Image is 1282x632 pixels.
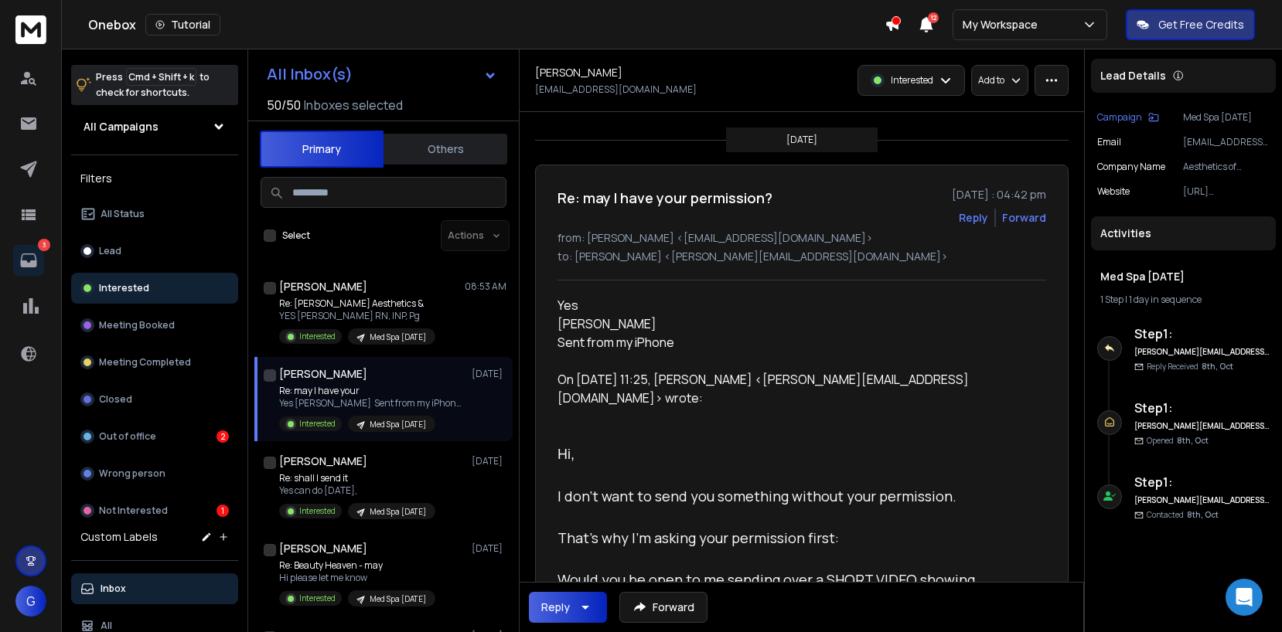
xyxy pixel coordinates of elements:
p: Meeting Booked [99,319,175,331]
p: Get Free Credits [1158,17,1244,32]
button: Get Free Credits [1126,9,1255,40]
h1: [PERSON_NAME] [279,366,367,382]
button: All Inbox(s) [254,59,510,90]
p: [URL][DOMAIN_NAME] [1183,185,1270,198]
p: [EMAIL_ADDRESS][DOMAIN_NAME] [1183,136,1270,148]
p: Med Spa [DATE] [1183,111,1270,124]
button: Forward [619,592,707,623]
span: That’s why I’m asking your permission first: [557,528,839,547]
div: Reply [541,600,570,615]
p: Re: Beauty Heaven - may [279,559,435,572]
h6: [PERSON_NAME][EMAIL_ADDRESS][DOMAIN_NAME] [1134,494,1270,506]
button: Wrong person [71,458,238,489]
span: 8th, Oct [1202,361,1233,372]
button: Not Interested1 [71,495,238,526]
h6: Step 1 : [1134,473,1270,491]
button: Closed [71,384,238,415]
button: Tutorial [145,14,220,36]
p: Wrong person [99,467,165,480]
span: 8th, Oct [1187,509,1219,520]
button: Lead [71,236,238,267]
p: from: [PERSON_NAME] <[EMAIL_ADDRESS][DOMAIN_NAME]> [557,230,1046,246]
div: Onebox [88,14,885,36]
p: Meeting Completed [99,356,191,369]
blockquote: On [DATE] 11:25, [PERSON_NAME] <[PERSON_NAME][EMAIL_ADDRESS][DOMAIN_NAME]> wrote: [557,370,1009,426]
span: I don’t want to send you something without your permission. [557,487,956,505]
p: Med Spa [DATE] [370,593,426,605]
h1: Re: may I have your permission? [557,187,772,209]
button: Reply [959,210,988,226]
button: Others [384,132,507,166]
p: [EMAIL_ADDRESS][DOMAIN_NAME] [535,83,697,96]
h3: Custom Labels [80,529,158,545]
h1: All Campaigns [84,119,159,134]
button: G [15,586,46,617]
p: [DATE] [472,542,506,555]
p: 08:53 AM [465,280,506,293]
a: 3 [13,245,44,276]
button: All Status [71,199,238,229]
span: Would you be open to me sending over a SHORT VIDEO showing how [557,570,978,610]
p: [DATE] : 04:42 pm [952,187,1046,202]
button: Out of office2 [71,421,238,452]
button: Meeting Booked [71,310,238,341]
h1: [PERSON_NAME] [279,454,367,469]
p: Med Spa [DATE] [370,419,426,430]
h6: [PERSON_NAME][EMAIL_ADDRESS][DOMAIN_NAME] [1134,420,1270,432]
span: 8th, Oct [1177,435,1209,446]
p: My Workspace [963,17,1044,32]
p: Re: shall I send it [279,472,435,484]
button: All Campaigns [71,111,238,142]
p: 3 [38,239,50,251]
p: to: [PERSON_NAME] <[PERSON_NAME][EMAIL_ADDRESS][DOMAIN_NAME]> [557,249,1046,264]
p: Out of office [99,430,156,443]
span: 1 Step [1100,293,1123,306]
p: Email [1097,136,1121,148]
p: Med Spa [DATE] [370,506,426,518]
button: Meeting Completed [71,347,238,378]
button: Primary [260,131,384,168]
h6: Step 1 : [1134,324,1270,343]
p: Add to [978,74,1004,87]
p: Hi please let me know [279,572,435,584]
p: [DATE] [472,368,506,380]
p: Re: [PERSON_NAME] Aesthetics & [279,297,435,310]
div: Sent from my iPhone [557,333,1009,352]
p: Yes can do [DATE], [279,484,435,497]
h3: Inboxes selected [304,96,403,114]
button: Inbox [71,573,238,604]
p: Lead Details [1100,68,1166,83]
p: Yes [PERSON_NAME] Sent from my iPhone > [279,397,465,409]
button: Reply [529,592,607,623]
p: Not Interested [99,505,168,517]
p: Contacted [1147,509,1219,521]
p: Lead [99,245,121,257]
p: Interested [891,74,933,87]
p: Re: may I have your [279,385,465,397]
p: [DATE] [786,134,817,146]
p: Med Spa [DATE] [370,331,426,343]
div: Activities [1091,216,1276,250]
div: | [1100,294,1267,306]
p: All [101,620,112,632]
span: Hi, [557,447,575,462]
p: Reply Received [1147,361,1233,372]
p: Interested [299,593,336,604]
div: Open Intercom Messenger [1226,579,1263,616]
p: Campaign [1097,111,1142,124]
span: 12 [928,12,939,23]
h1: [PERSON_NAME] [279,541,367,556]
p: Closed [99,393,132,406]
p: Inbox [101,583,126,595]
h3: Filters [71,168,238,189]
label: Select [282,229,310,242]
p: YES [PERSON_NAME] RN, INP, Pg [279,310,435,322]
span: 1 day in sequence [1129,293,1202,306]
p: Interested [299,331,336,342]
p: [DATE] [472,455,506,467]
h1: Med Spa [DATE] [1100,269,1267,284]
p: Interested [99,282,149,294]
div: 1 [217,505,229,517]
